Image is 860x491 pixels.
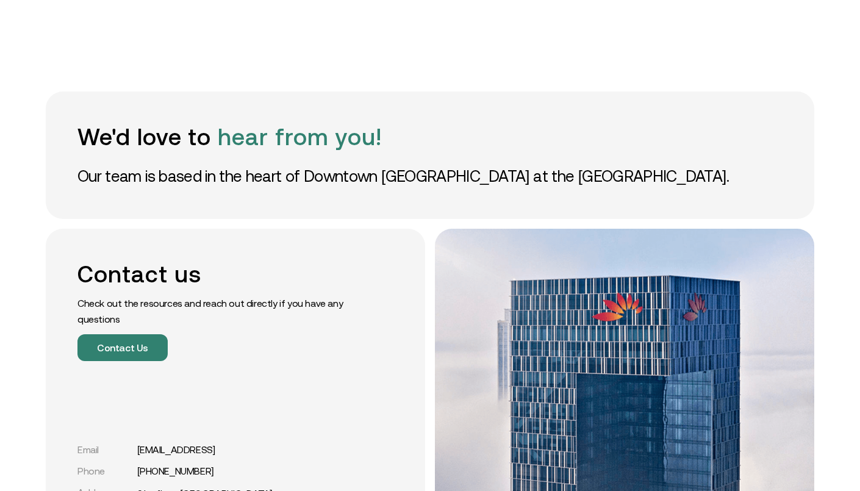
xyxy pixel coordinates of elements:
h2: Contact us [77,260,352,288]
span: hear from you! [218,124,381,150]
p: Our team is based in the heart of Downtown [GEOGRAPHIC_DATA] at the [GEOGRAPHIC_DATA]. [77,165,783,187]
a: [PHONE_NUMBER] [137,465,213,477]
div: Email [77,444,132,456]
button: Contact Us [77,334,168,361]
h1: We'd love to [77,123,783,151]
p: Check out the resources and reach out directly if you have any questions [77,295,352,327]
a: [EMAIL_ADDRESS] [137,444,215,456]
div: Phone [77,465,132,477]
